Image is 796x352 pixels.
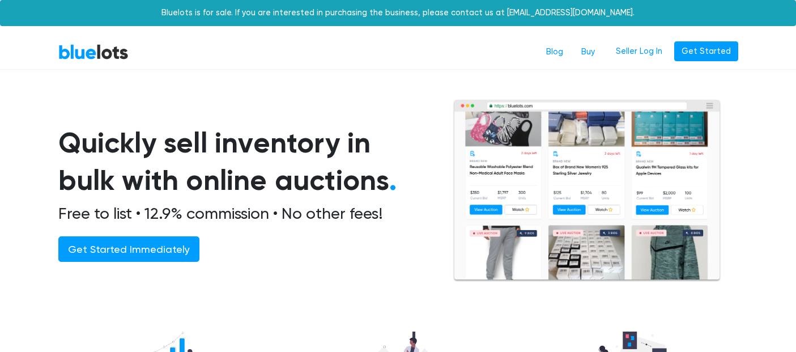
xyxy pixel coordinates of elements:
[674,41,738,62] a: Get Started
[389,163,397,197] span: .
[537,41,572,63] a: Blog
[58,204,425,223] h2: Free to list • 12.9% commission • No other fees!
[58,44,129,60] a: BlueLots
[608,41,670,62] a: Seller Log In
[572,41,604,63] a: Buy
[453,99,721,282] img: browserlots-effe8949e13f0ae0d7b59c7c387d2f9fb811154c3999f57e71a08a1b8b46c466.png
[58,236,199,262] a: Get Started Immediately
[58,124,425,200] h1: Quickly sell inventory in bulk with online auctions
